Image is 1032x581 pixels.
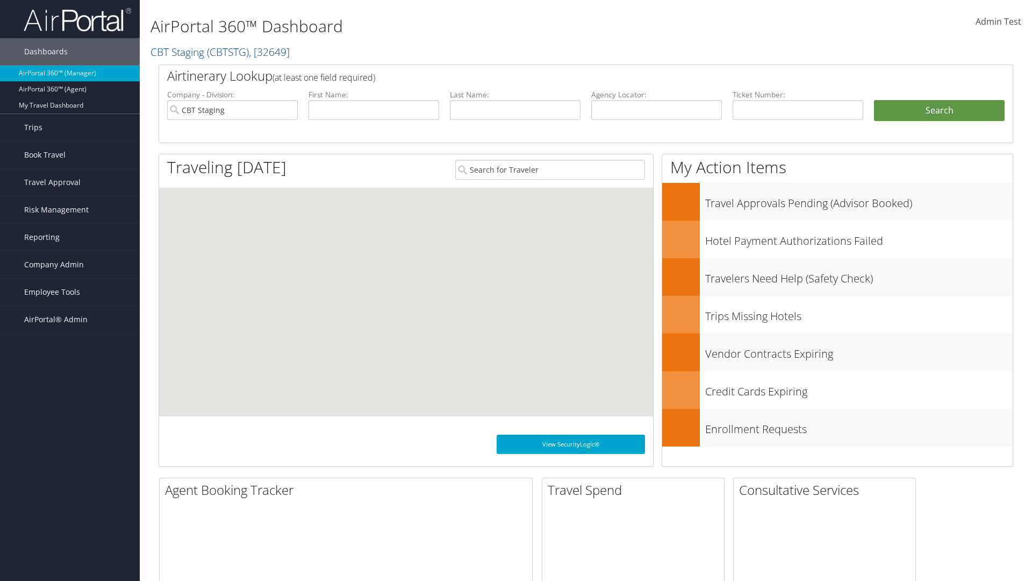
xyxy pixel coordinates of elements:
[705,228,1013,249] h3: Hotel Payment Authorizations Failed
[455,160,645,180] input: Search for Traveler
[591,89,722,100] label: Agency Locator:
[309,89,439,100] label: First Name:
[662,183,1013,221] a: Travel Approvals Pending (Advisor Booked)
[24,169,81,196] span: Travel Approval
[662,221,1013,258] a: Hotel Payment Authorizations Failed
[249,45,290,59] span: , [ 32649 ]
[167,89,298,100] label: Company - Division:
[705,416,1013,437] h3: Enrollment Requests
[24,7,131,32] img: airportal-logo.png
[976,16,1021,27] span: Admin Test
[207,45,249,59] span: ( CBTSTG )
[705,303,1013,324] h3: Trips Missing Hotels
[167,156,286,179] h1: Traveling [DATE]
[662,296,1013,334] a: Trips Missing Hotels
[733,89,863,100] label: Ticket Number:
[24,251,84,278] span: Company Admin
[662,334,1013,371] a: Vendor Contracts Expiring
[548,481,724,499] h2: Travel Spend
[24,38,68,65] span: Dashboards
[497,435,645,454] a: View SecurityLogic®
[165,481,532,499] h2: Agent Booking Tracker
[705,379,1013,399] h3: Credit Cards Expiring
[874,100,1005,122] button: Search
[705,190,1013,211] h3: Travel Approvals Pending (Advisor Booked)
[662,409,1013,447] a: Enrollment Requests
[739,481,915,499] h2: Consultative Services
[24,306,88,333] span: AirPortal® Admin
[662,371,1013,409] a: Credit Cards Expiring
[150,45,290,59] a: CBT Staging
[705,266,1013,286] h3: Travelers Need Help (Safety Check)
[976,5,1021,39] a: Admin Test
[662,156,1013,179] h1: My Action Items
[273,72,375,83] span: (at least one field required)
[167,67,934,85] h2: Airtinerary Lookup
[24,224,60,251] span: Reporting
[662,258,1013,296] a: Travelers Need Help (Safety Check)
[705,341,1013,362] h3: Vendor Contracts Expiring
[150,15,731,38] h1: AirPortal 360™ Dashboard
[450,89,580,100] label: Last Name:
[24,141,66,168] span: Book Travel
[24,279,80,306] span: Employee Tools
[24,114,42,141] span: Trips
[24,196,89,223] span: Risk Management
